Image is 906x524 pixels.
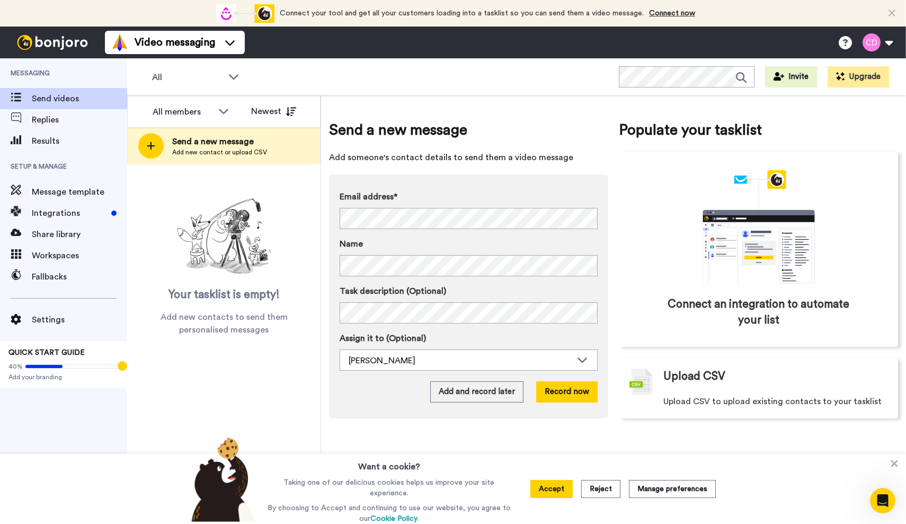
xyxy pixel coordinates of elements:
div: [PERSON_NAME] [349,354,572,367]
span: Send a new message [172,135,267,148]
img: ready-set-action.png [171,194,277,279]
button: Newest [243,101,304,122]
span: Settings [32,313,127,326]
p: By choosing to Accept and continuing to use our website, you agree to our . [265,503,513,524]
button: Add and record later [430,381,523,403]
a: Connect now [649,10,695,17]
label: Assign it to (Optional) [340,332,598,345]
img: bj-logo-header-white.svg [13,35,92,50]
span: Share library [32,228,127,241]
h3: Want a cookie? [358,454,420,473]
span: Send videos [32,92,127,105]
span: Upload CSV [663,369,725,385]
button: Invite [765,66,817,88]
div: animation [216,4,274,23]
button: Upgrade [828,66,889,88]
span: Message template [32,186,127,198]
span: Workspaces [32,249,127,262]
span: Populate your tasklist [619,119,898,141]
span: Results [32,135,127,147]
button: Reject [581,480,620,498]
img: vm-color.svg [111,34,128,51]
span: Add new contacts to send them personalised messages [143,311,305,336]
span: Add new contact or upload CSV [172,148,267,156]
div: All members [153,106,213,118]
img: bear-with-cookie.png [182,437,260,522]
button: Record now [536,381,598,403]
a: Cookie Policy [370,515,418,522]
span: Your tasklist is empty! [168,287,280,303]
iframe: Intercom live chat [870,488,895,513]
span: Add someone's contact details to send them a video message [329,151,608,164]
span: All [152,71,223,84]
label: Email address* [340,190,598,203]
span: Connect an integration to automate your list [664,296,853,328]
span: Fallbacks [32,270,127,283]
button: Accept [530,480,573,498]
span: Replies [32,113,127,126]
div: Tooltip anchor [118,361,127,371]
span: QUICK START GUIDE [8,349,85,356]
span: Integrations [32,207,107,220]
span: Video messaging [135,35,215,50]
span: Connect your tool and get all your customers loading into a tasklist so you can send them a video... [280,10,644,17]
label: Task description (Optional) [340,285,598,298]
div: animation [679,170,838,286]
span: 40% [8,362,23,371]
button: Manage preferences [629,480,716,498]
img: csv-grey.png [629,369,653,395]
span: Name [340,238,363,250]
p: Taking one of our delicious cookies helps us improve your site experience. [265,477,513,499]
span: Send a new message [329,119,608,141]
span: Add your branding [8,373,119,381]
span: Upload CSV to upload existing contacts to your tasklist [663,395,882,408]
